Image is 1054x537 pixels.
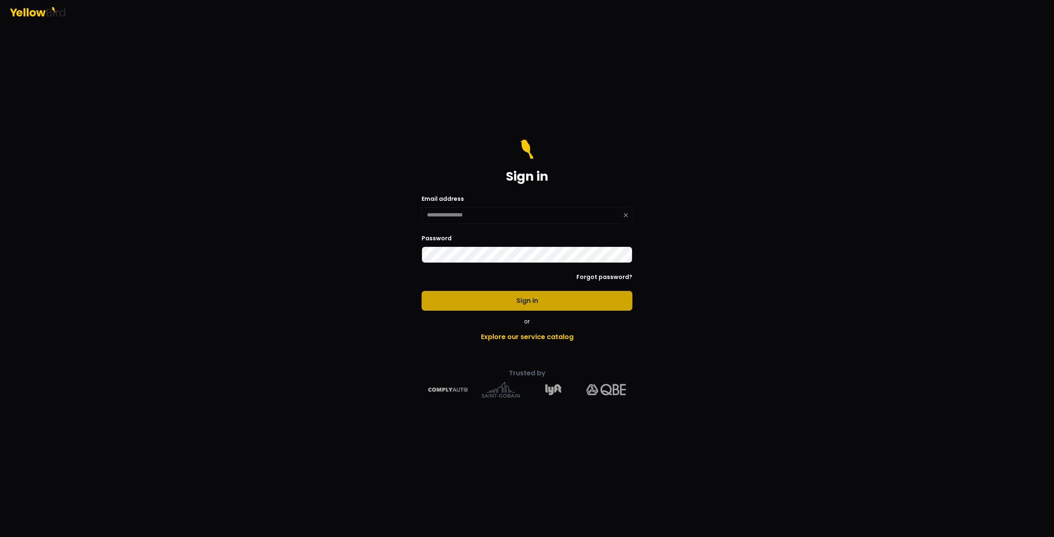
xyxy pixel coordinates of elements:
[506,169,548,184] h1: Sign in
[524,317,530,325] span: or
[576,273,632,281] a: Forgot password?
[422,234,452,242] label: Password
[382,329,672,345] a: Explore our service catalog
[422,291,632,311] button: Sign in
[382,368,672,378] p: Trusted by
[422,195,464,203] label: Email address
